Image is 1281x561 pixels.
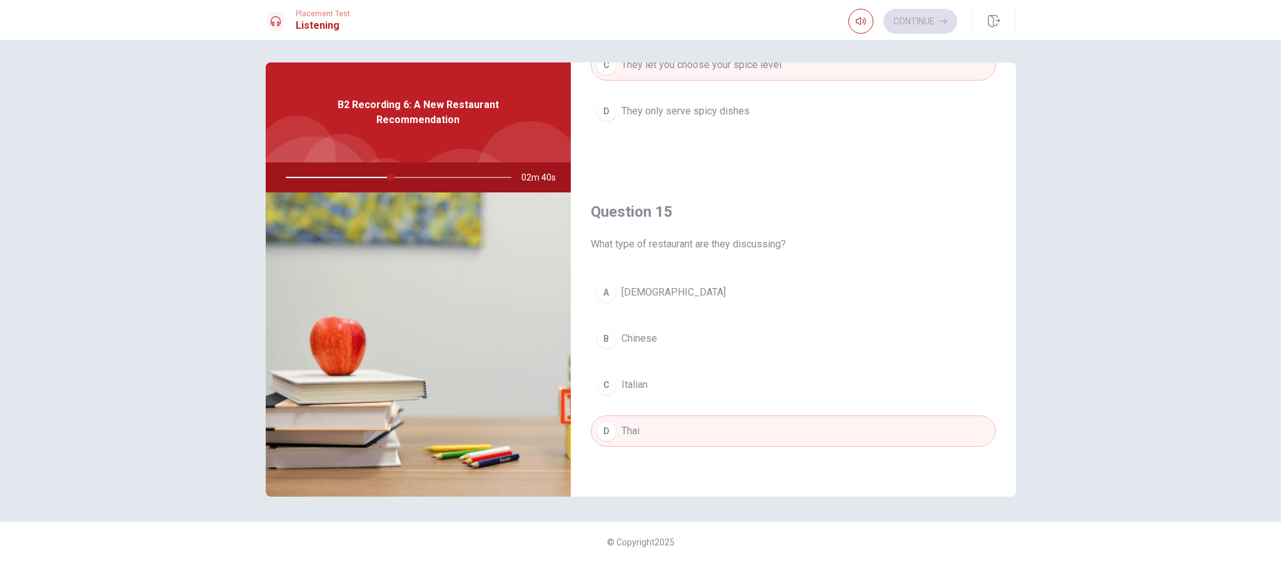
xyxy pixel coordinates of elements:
[596,101,616,121] div: D
[591,96,996,127] button: DThey only serve spicy dishes
[596,421,616,441] div: D
[621,377,648,392] span: Italian
[591,202,996,222] h4: Question 15
[266,192,571,497] img: B2 Recording 6: A New Restaurant Recommendation
[296,18,350,33] h1: Listening
[591,369,996,400] button: CItalian
[607,537,675,547] span: © Copyright 2025
[521,162,566,192] span: 02m 40s
[596,55,616,75] div: C
[296,9,350,18] span: Placement Test
[596,282,616,302] div: A
[596,375,616,395] div: C
[596,329,616,349] div: B
[621,57,781,72] span: They let you choose your spice level
[621,331,657,346] span: Chinese
[591,49,996,81] button: CThey let you choose your spice level
[306,97,530,127] span: B2 Recording 6: A New Restaurant Recommendation
[591,237,996,252] span: What type of restaurant are they discussing?
[621,104,750,119] span: They only serve spicy dishes
[591,323,996,354] button: BChinese
[591,415,996,447] button: DThai
[621,424,640,439] span: Thai
[591,277,996,308] button: A[DEMOGRAPHIC_DATA]
[621,285,726,300] span: [DEMOGRAPHIC_DATA]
